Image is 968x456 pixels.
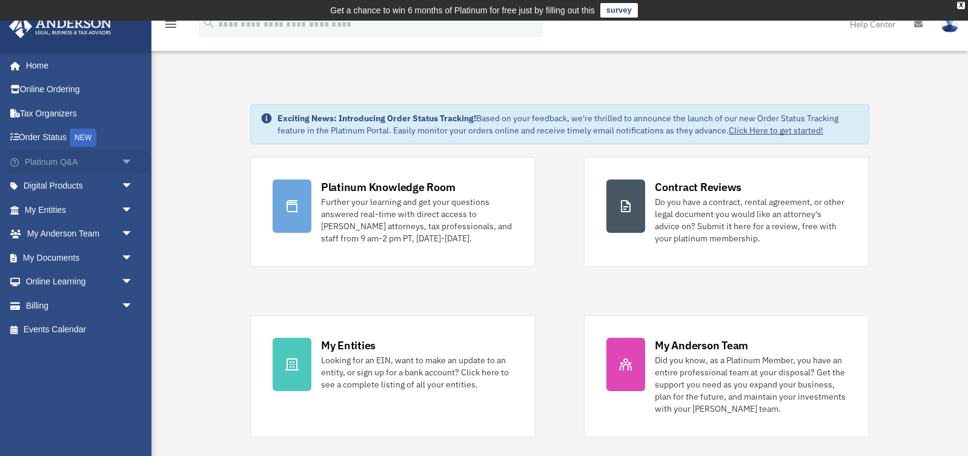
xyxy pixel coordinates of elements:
span: arrow_drop_down [121,174,145,199]
a: Events Calendar [8,318,151,342]
div: Based on your feedback, we're thrilled to announce the launch of our new Order Status Tracking fe... [277,112,859,136]
a: My Documentsarrow_drop_down [8,246,151,270]
div: close [957,2,965,9]
div: Get a chance to win 6 months of Platinum for free just by filling out this [330,3,595,18]
a: Online Learningarrow_drop_down [8,270,151,294]
a: Click Here to get started! [729,125,823,136]
i: search [202,16,216,30]
a: Contract Reviews Do you have a contract, rental agreement, or other legal document you would like... [584,157,869,267]
div: Do you have a contract, rental agreement, or other legal document you would like an attorney's ad... [655,196,847,244]
a: My Entitiesarrow_drop_down [8,198,151,222]
a: Tax Organizers [8,101,151,126]
a: Digital Productsarrow_drop_down [8,174,151,198]
a: My Entities Looking for an EIN, want to make an update to an entity, or sign up for a bank accoun... [250,315,535,437]
div: NEW [70,129,96,147]
div: Contract Reviews [655,179,741,195]
div: My Anderson Team [655,338,748,353]
div: Looking for an EIN, want to make an update to an entity, or sign up for a bank account? Click her... [321,354,513,391]
a: My Anderson Team Did you know, as a Platinum Member, you have an entire professional team at your... [584,315,869,437]
div: Did you know, as a Platinum Member, you have an entire professional team at your disposal? Get th... [655,354,847,415]
span: arrow_drop_down [121,222,145,247]
a: Billingarrow_drop_down [8,293,151,318]
img: Anderson Advisors Platinum Portal [5,15,115,38]
div: My Entities [321,338,376,353]
a: My Anderson Teamarrow_drop_down [8,222,151,246]
span: arrow_drop_down [121,270,145,295]
i: menu [164,17,178,32]
div: Platinum Knowledge Room [321,179,456,195]
div: Further your learning and get your questions answered real-time with direct access to [PERSON_NAM... [321,196,513,244]
a: Online Ordering [8,78,151,102]
span: arrow_drop_down [121,150,145,175]
span: arrow_drop_down [121,246,145,270]
a: Platinum Knowledge Room Further your learning and get your questions answered real-time with dire... [250,157,535,267]
a: menu [164,21,178,32]
a: Home [8,53,145,78]
span: arrow_drop_down [121,293,145,318]
img: User Pic [941,15,959,33]
a: survey [600,3,638,18]
span: arrow_drop_down [121,198,145,223]
a: Order StatusNEW [8,126,151,150]
strong: Exciting News: Introducing Order Status Tracking! [277,113,476,124]
a: Platinum Q&Aarrow_drop_down [8,150,151,174]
